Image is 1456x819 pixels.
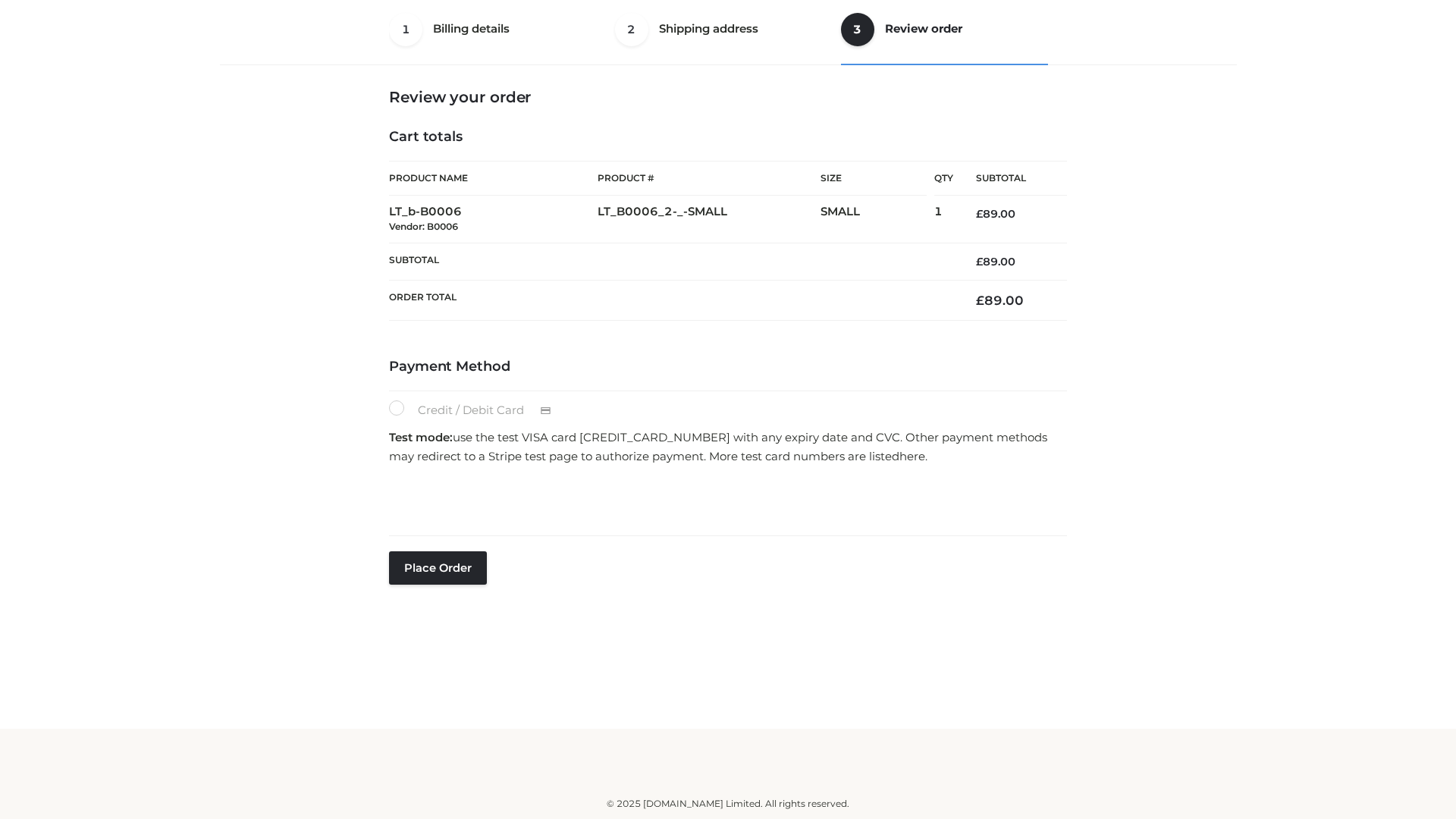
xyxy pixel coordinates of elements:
span: £ [976,207,983,221]
h4: Cart totals [389,129,1067,146]
strong: Test mode: [389,430,453,444]
th: Product Name [389,161,598,196]
td: LT_b-B0006 [389,196,598,243]
h3: Review your order [389,88,1067,106]
button: Place order [389,551,487,585]
th: Qty [934,161,953,196]
img: Credit / Debit Card [532,402,560,420]
td: LT_B0006_2-_-SMALL [598,196,821,243]
span: £ [976,255,983,268]
th: Size [821,162,927,196]
th: Subtotal [389,243,953,280]
div: © 2025 [DOMAIN_NAME] Limited. All rights reserved. [225,796,1231,811]
iframe: Secure payment input frame [386,471,1064,526]
td: 1 [934,196,953,243]
th: Product # [598,161,821,196]
bdi: 89.00 [976,293,1024,308]
a: here [899,449,925,463]
td: SMALL [821,196,934,243]
p: use the test VISA card [CREDIT_CARD_NUMBER] with any expiry date and CVC. Other payment methods m... [389,428,1067,466]
small: Vendor: B0006 [389,221,458,232]
bdi: 89.00 [976,207,1015,221]
th: Subtotal [953,162,1067,196]
h4: Payment Method [389,359,1067,375]
span: £ [976,293,984,308]
label: Credit / Debit Card [389,400,567,420]
bdi: 89.00 [976,255,1015,268]
th: Order Total [389,281,953,321]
